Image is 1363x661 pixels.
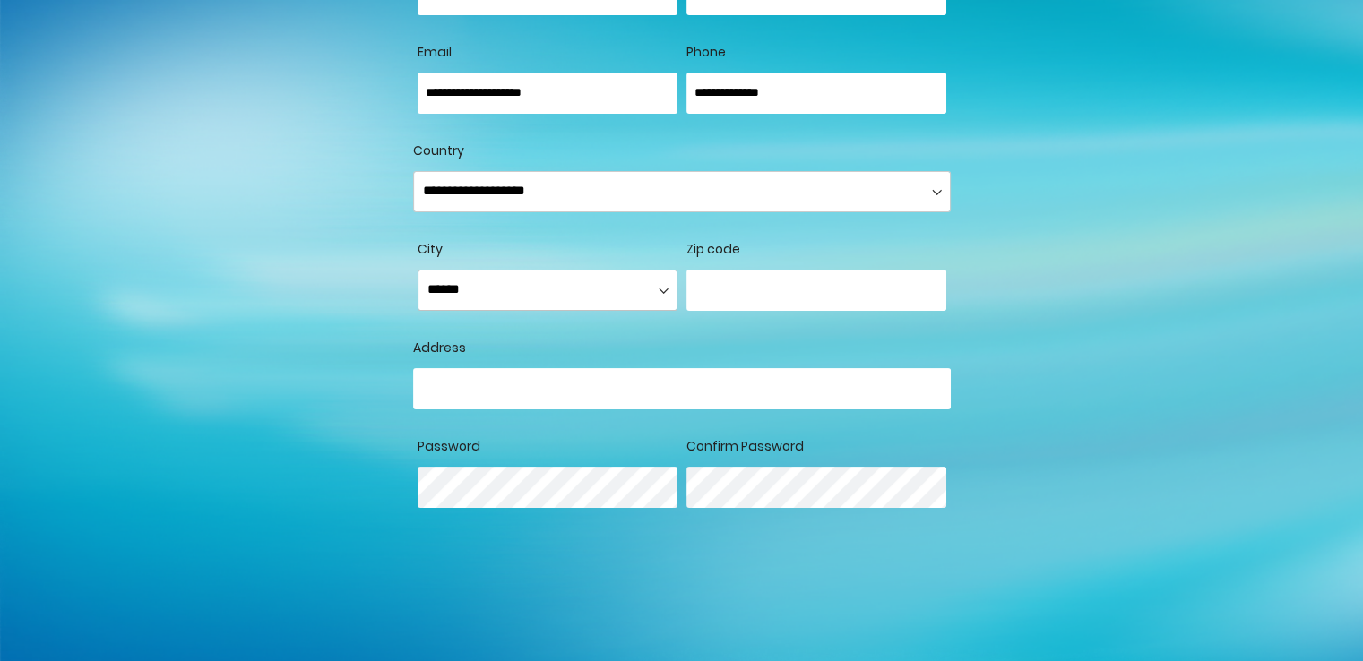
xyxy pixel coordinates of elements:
[686,43,726,61] span: Phone
[686,437,804,455] span: Confirm Password
[418,240,443,258] span: City
[418,43,452,61] span: Email
[413,339,466,356] span: Address
[413,142,464,159] span: Country
[686,240,740,258] span: Zip code
[413,589,686,659] iframe: reCAPTCHA
[418,437,480,455] span: Password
